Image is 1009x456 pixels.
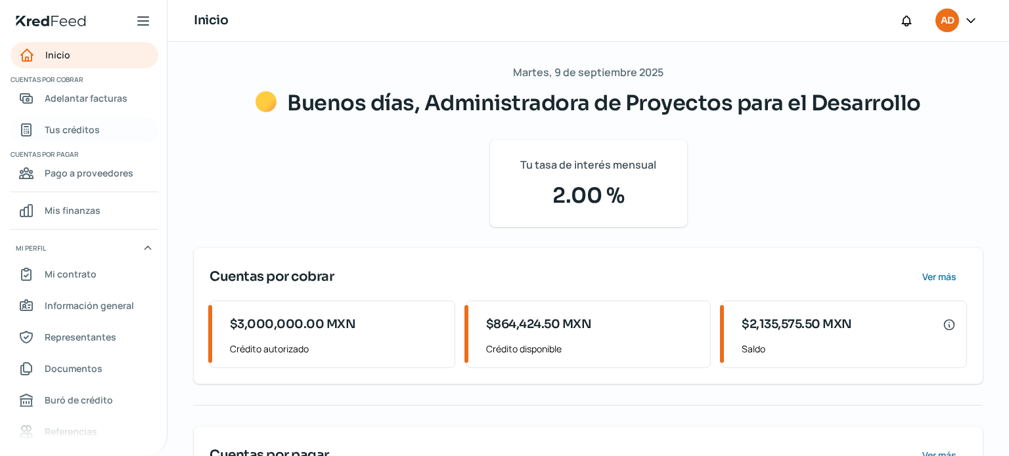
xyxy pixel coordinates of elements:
[11,324,158,350] a: Representantes
[45,392,113,408] span: Buró de crédito
[45,90,127,106] span: Adelantar facturas
[45,121,100,138] span: Tus créditos
[11,160,158,186] a: Pago a proveedores
[45,423,97,440] span: Referencias
[11,197,158,224] a: Mis finanzas
[11,419,158,445] a: Referencias
[11,117,158,143] a: Tus créditos
[486,341,700,357] span: Crédito disponible
[45,165,133,181] span: Pago a proveedores
[45,329,116,345] span: Representantes
[16,242,46,254] span: Mi perfil
[45,266,97,282] span: Mi contrato
[287,90,921,116] span: Buenos días, Administradora de Proyectos para el Desarrollo
[11,85,158,112] a: Adelantar facturas
[922,272,956,281] span: Ver más
[11,293,158,319] a: Información general
[486,316,592,333] span: $864,424.50 MXN
[45,47,70,63] span: Inicio
[513,63,663,82] span: Martes, 9 de septiembre 2025
[11,356,158,382] a: Documentos
[256,91,277,112] img: Saludos
[45,297,134,314] span: Información general
[45,202,101,218] span: Mis finanzas
[742,341,956,357] span: Saldo
[911,264,967,290] button: Ver más
[11,42,158,68] a: Inicio
[520,155,656,175] span: Tu tasa de interés mensual
[45,360,102,377] span: Documentos
[210,267,334,287] span: Cuentas por cobrar
[941,13,954,29] span: AD
[11,73,156,85] span: Cuentas por cobrar
[230,316,356,333] span: $3,000,000.00 MXN
[230,341,444,357] span: Crédito autorizado
[11,387,158,413] a: Buró de crédito
[11,148,156,160] span: Cuentas por pagar
[742,316,852,333] span: $2,135,575.50 MXN
[506,180,671,211] span: 2.00 %
[11,261,158,287] a: Mi contrato
[194,11,228,30] h1: Inicio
